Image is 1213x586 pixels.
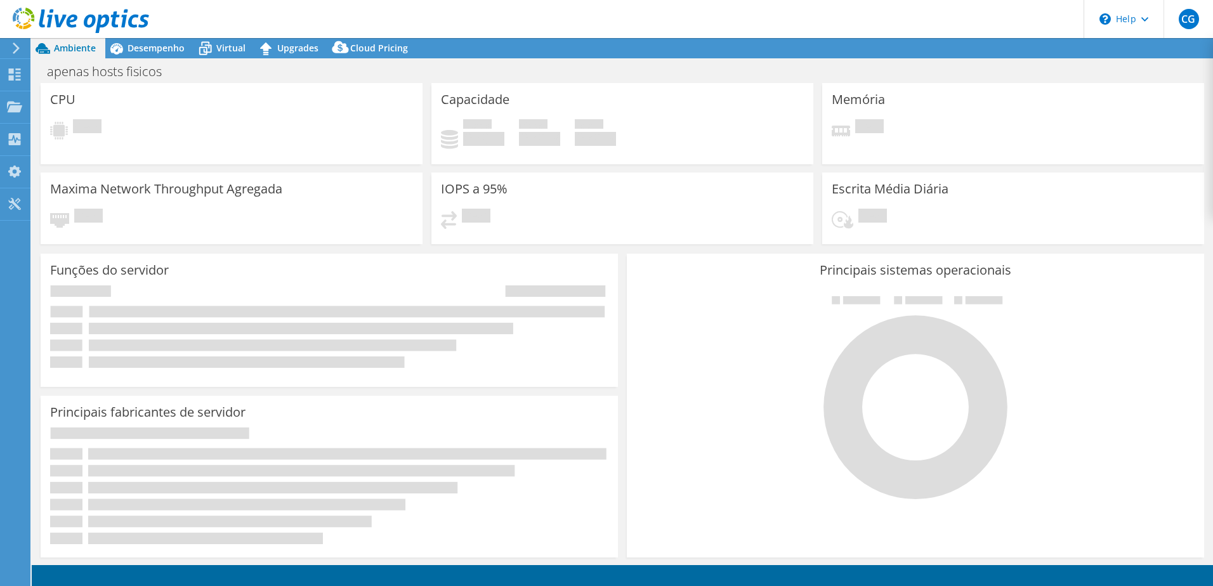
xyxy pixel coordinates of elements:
[350,42,408,54] span: Cloud Pricing
[41,65,181,79] h1: apenas hosts fisicos
[277,42,318,54] span: Upgrades
[74,209,103,226] span: Pendente
[1099,13,1111,25] svg: \n
[50,93,75,107] h3: CPU
[50,405,246,419] h3: Principais fabricantes de servidor
[832,93,885,107] h3: Memória
[54,42,96,54] span: Ambiente
[463,132,504,146] h4: 0 GiB
[858,209,887,226] span: Pendente
[1179,9,1199,29] span: CG
[832,182,948,196] h3: Escrita Média Diária
[50,182,282,196] h3: Maxima Network Throughput Agregada
[575,132,616,146] h4: 0 GiB
[636,263,1195,277] h3: Principais sistemas operacionais
[441,182,508,196] h3: IOPS a 95%
[463,119,492,132] span: Usado
[50,263,169,277] h3: Funções do servidor
[855,119,884,136] span: Pendente
[519,132,560,146] h4: 0 GiB
[128,42,185,54] span: Desempenho
[216,42,246,54] span: Virtual
[575,119,603,132] span: Total
[462,209,490,226] span: Pendente
[73,119,102,136] span: Pendente
[441,93,509,107] h3: Capacidade
[519,119,547,132] span: Disponível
